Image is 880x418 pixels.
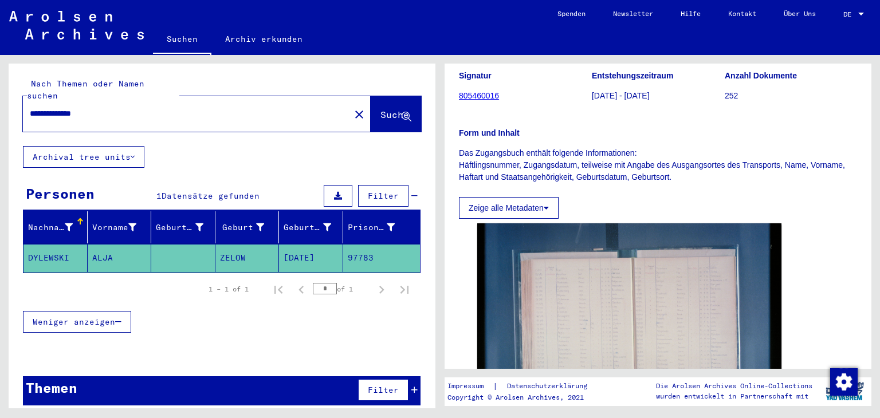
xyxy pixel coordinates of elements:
[459,147,857,183] p: Das Zugangsbuch enthält folgende Informationen: Häftlingsnummer, Zugangsdatum, teilweise mit Anga...
[215,244,280,272] mat-cell: ZELOW
[290,278,313,301] button: Previous page
[267,278,290,301] button: First page
[592,90,724,102] p: [DATE] - [DATE]
[459,128,520,137] b: Form und Inhalt
[368,385,399,395] span: Filter
[459,197,559,219] button: Zeige alle Metadaten
[725,71,797,80] b: Anzahl Dokumente
[92,218,151,236] div: Vorname
[211,25,316,53] a: Archiv erkunden
[28,218,87,236] div: Nachname
[27,78,144,101] mat-label: Nach Themen oder Namen suchen
[447,380,493,392] a: Impressum
[348,218,410,236] div: Prisoner #
[656,381,812,391] p: Die Arolsen Archives Online-Collections
[215,211,280,243] mat-header-cell: Geburt‏
[88,244,152,272] mat-cell: ALJA
[823,377,866,405] img: yv_logo.png
[23,244,88,272] mat-cell: DYLEWSKI
[209,284,249,294] div: 1 – 1 of 1
[358,185,408,207] button: Filter
[830,368,858,396] img: Zustimmung ändern
[370,278,393,301] button: Next page
[343,211,421,243] mat-header-cell: Prisoner #
[156,191,162,201] span: 1
[656,391,812,401] p: wurden entwickelt in Partnerschaft mit
[151,211,215,243] mat-header-cell: Geburtsname
[447,380,601,392] div: |
[371,96,421,132] button: Suche
[348,102,371,125] button: Clear
[26,183,95,204] div: Personen
[33,317,115,327] span: Weniger anzeigen
[348,222,395,234] div: Prisoner #
[23,311,131,333] button: Weniger anzeigen
[843,10,856,18] span: DE
[459,91,499,100] a: 805460016
[162,191,260,201] span: Datensätze gefunden
[156,218,218,236] div: Geburtsname
[498,380,601,392] a: Datenschutzerklärung
[279,244,343,272] mat-cell: [DATE]
[284,218,345,236] div: Geburtsdatum
[393,278,416,301] button: Last page
[92,222,137,234] div: Vorname
[380,109,409,120] span: Suche
[28,222,73,234] div: Nachname
[279,211,343,243] mat-header-cell: Geburtsdatum
[153,25,211,55] a: Suchen
[220,218,279,236] div: Geburt‏
[9,11,144,40] img: Arolsen_neg.svg
[23,146,144,168] button: Archival tree units
[725,90,857,102] p: 252
[358,379,408,401] button: Filter
[368,191,399,201] span: Filter
[343,244,421,272] mat-cell: 97783
[220,222,265,234] div: Geburt‏
[156,222,203,234] div: Geburtsname
[313,283,370,294] div: of 1
[284,222,331,234] div: Geburtsdatum
[447,392,601,403] p: Copyright © Arolsen Archives, 2021
[352,108,366,121] mat-icon: close
[592,71,673,80] b: Entstehungszeitraum
[23,211,88,243] mat-header-cell: Nachname
[88,211,152,243] mat-header-cell: Vorname
[26,377,77,398] div: Themen
[459,71,492,80] b: Signatur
